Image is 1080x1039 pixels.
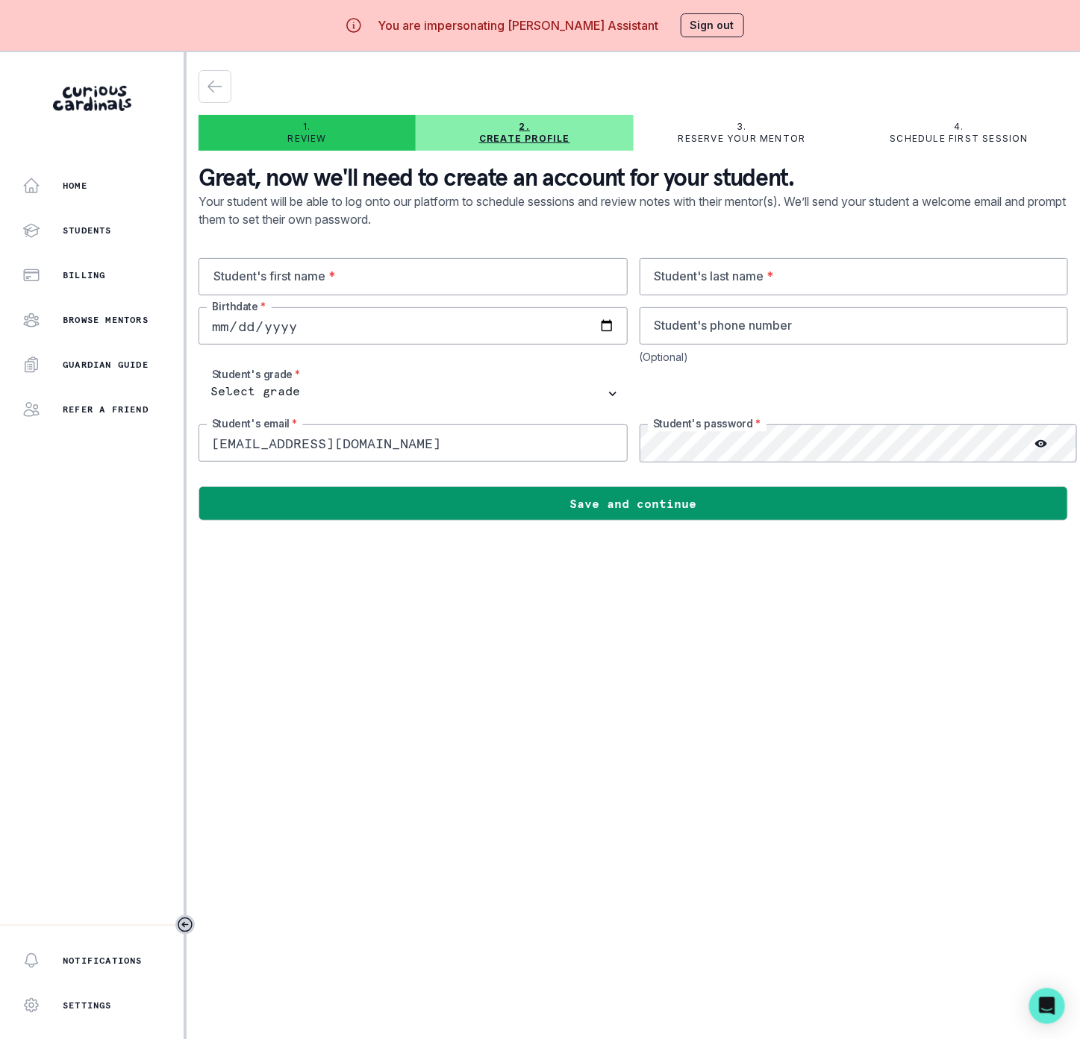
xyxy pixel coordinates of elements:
p: 3. [737,121,746,133]
p: Reserve your mentor [678,133,806,145]
p: Schedule first session [890,133,1029,145]
p: Review [288,133,327,145]
button: Save and continue [199,486,1068,521]
button: Sign out [681,13,744,37]
p: Create profile [479,133,570,145]
p: Browse Mentors [63,314,149,326]
p: Home [63,180,87,192]
p: Notifications [63,955,143,967]
button: Toggle sidebar [175,915,195,935]
p: 4. [955,121,964,133]
p: You are impersonating [PERSON_NAME] Assistant [378,16,658,34]
p: Billing [63,269,105,281]
div: Open Intercom Messenger [1029,988,1065,1024]
p: Guardian Guide [63,359,149,371]
p: Students [63,225,112,236]
p: 1. [303,121,310,133]
p: 2. [519,121,530,133]
p: Refer a friend [63,404,149,415]
p: Your student will be able to log onto our platform to schedule sessions and review notes with the... [199,192,1068,258]
p: Great, now we'll need to create an account for your student. [199,163,1068,192]
p: Settings [63,999,112,1011]
div: (Optional) [640,351,1069,363]
img: Curious Cardinals Logo [53,86,131,111]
